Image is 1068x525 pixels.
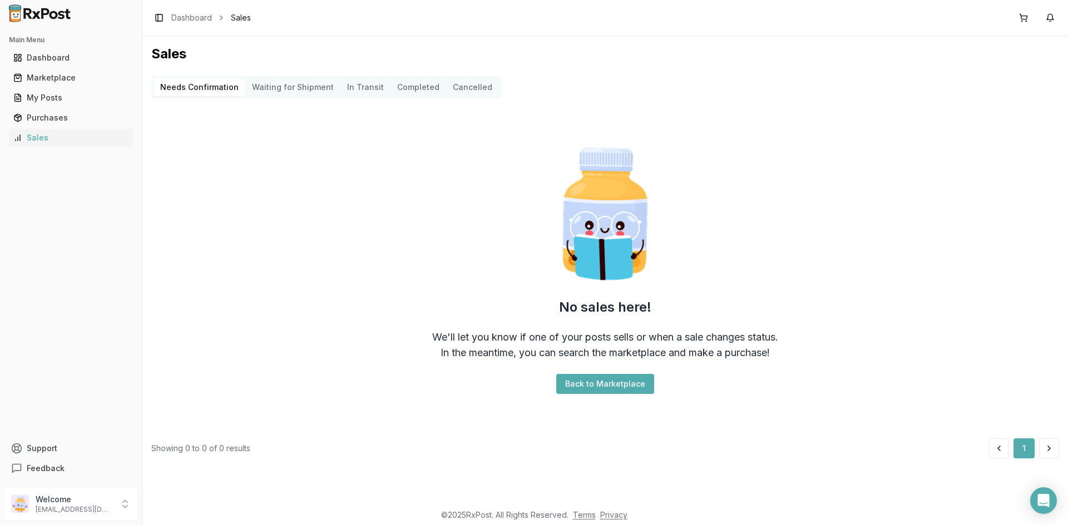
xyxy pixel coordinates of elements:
div: Dashboard [13,52,128,63]
div: Purchases [13,112,128,123]
img: RxPost Logo [4,4,76,22]
h2: No sales here! [559,298,651,316]
div: We'll let you know if one of your posts sells or when a sale changes status. [432,329,778,345]
a: Dashboard [171,12,212,23]
a: Marketplace [9,68,133,88]
button: Sales [4,129,137,147]
button: Waiting for Shipment [245,78,340,96]
button: Marketplace [4,69,137,87]
h1: Sales [151,45,1059,63]
span: Feedback [27,463,65,474]
div: My Posts [13,92,128,103]
a: Terms [573,510,596,519]
a: Dashboard [9,48,133,68]
button: 1 [1013,438,1035,458]
button: Cancelled [446,78,499,96]
div: Open Intercom Messenger [1030,487,1057,514]
button: In Transit [340,78,390,96]
button: My Posts [4,89,137,107]
button: Feedback [4,458,137,478]
img: Smart Pill Bottle [534,143,676,285]
div: Sales [13,132,128,143]
img: User avatar [11,495,29,513]
a: My Posts [9,88,133,108]
nav: breadcrumb [171,12,251,23]
h2: Main Menu [9,36,133,44]
a: Sales [9,128,133,148]
button: Support [4,438,137,458]
a: Privacy [600,510,627,519]
p: Welcome [36,494,113,505]
button: Completed [390,78,446,96]
div: In the meantime, you can search the marketplace and make a purchase! [441,345,770,361]
button: Back to Marketplace [556,374,654,394]
div: Showing 0 to 0 of 0 results [151,443,250,454]
button: Purchases [4,109,137,127]
p: [EMAIL_ADDRESS][DOMAIN_NAME] [36,505,113,514]
div: Marketplace [13,72,128,83]
button: Dashboard [4,49,137,67]
a: Purchases [9,108,133,128]
span: Sales [231,12,251,23]
button: Needs Confirmation [154,78,245,96]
